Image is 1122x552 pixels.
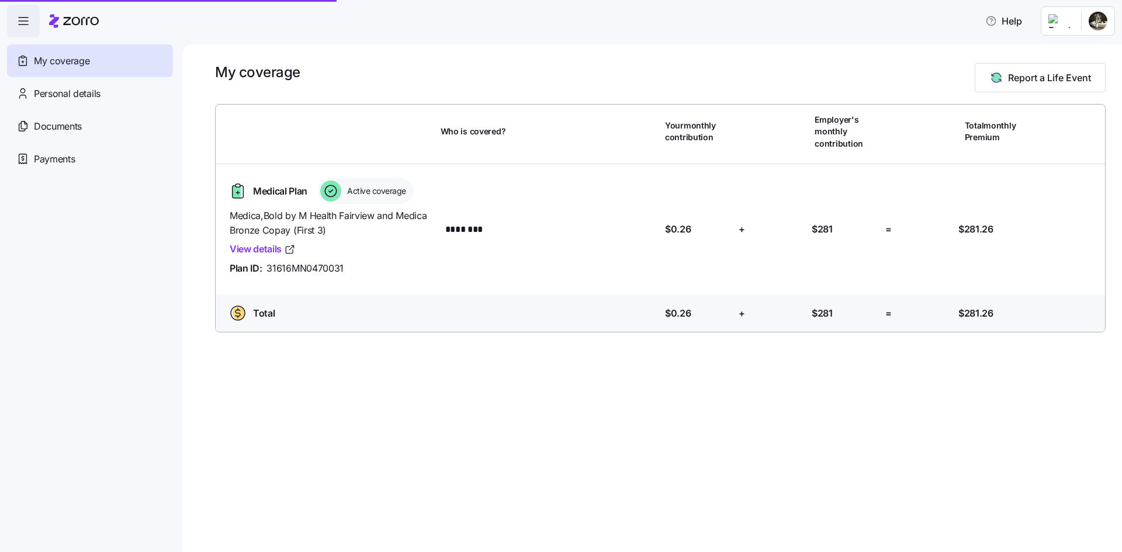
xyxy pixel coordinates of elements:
span: Help [985,14,1022,28]
img: c3fe2c41-1993-47af-9768-8ce2f2942b25-1757363521959.png [1089,12,1107,30]
span: + [739,306,745,321]
span: Documents [34,119,82,134]
a: Documents [7,110,173,143]
span: = [885,306,892,321]
img: Employer logo [1048,14,1072,28]
span: Employer's monthly contribution [815,114,880,150]
span: $281 [812,306,833,321]
a: Personal details [7,77,173,110]
span: Active coverage [344,185,406,197]
span: Total [253,306,275,321]
span: Medica , Bold by M Health Fairview and Medica Bronze Copay (First 3) [230,209,431,238]
span: + [739,222,745,237]
span: $0.26 [665,222,691,237]
button: Help [976,9,1031,33]
span: Report a Life Event [1008,71,1091,85]
span: $0.26 [665,306,691,321]
span: Total monthly Premium [965,120,1030,144]
span: Personal details [34,86,101,101]
button: Report a Life Event [975,63,1106,92]
span: Medical Plan [253,184,307,199]
a: View details [230,242,296,256]
span: Who is covered? [441,126,506,137]
span: Payments [34,152,75,166]
span: = [885,222,892,237]
span: My coverage [34,54,89,68]
span: $281.26 [958,306,993,321]
span: Plan ID: [230,261,262,276]
a: My coverage [7,44,173,77]
span: Your monthly contribution [665,120,730,144]
span: $281.26 [958,222,993,237]
span: 31616MN0470031 [266,261,344,276]
h1: My coverage [215,63,300,81]
span: $281 [812,222,833,237]
a: Payments [7,143,173,175]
